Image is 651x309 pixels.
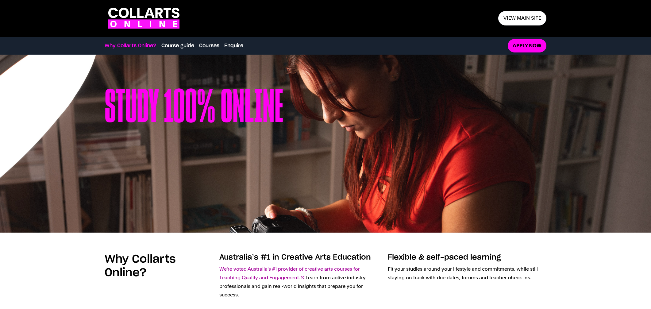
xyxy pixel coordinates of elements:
a: Apply now [508,39,546,53]
p: Learn from active industry professionals and gain real-world insights that prepare you for success. [219,265,378,299]
h3: Flexible & self-paced learning [388,253,546,262]
a: We're voted Australia's #1 provider of creative arts courses for Teaching Quality and Engagement. [219,266,360,280]
a: Enquire [224,42,243,49]
h3: Australia’s #1 in Creative Arts Education [219,253,378,262]
a: Course guide [161,42,194,49]
a: Courses [199,42,219,49]
h1: Study 100% online [105,85,283,202]
h2: Why Collarts Online? [105,253,212,280]
a: Why Collarts Online? [105,42,156,49]
p: Fit your studies around your lifestyle and commitments, while still staying on track with due dat... [388,265,546,282]
a: View main site [498,11,546,25]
